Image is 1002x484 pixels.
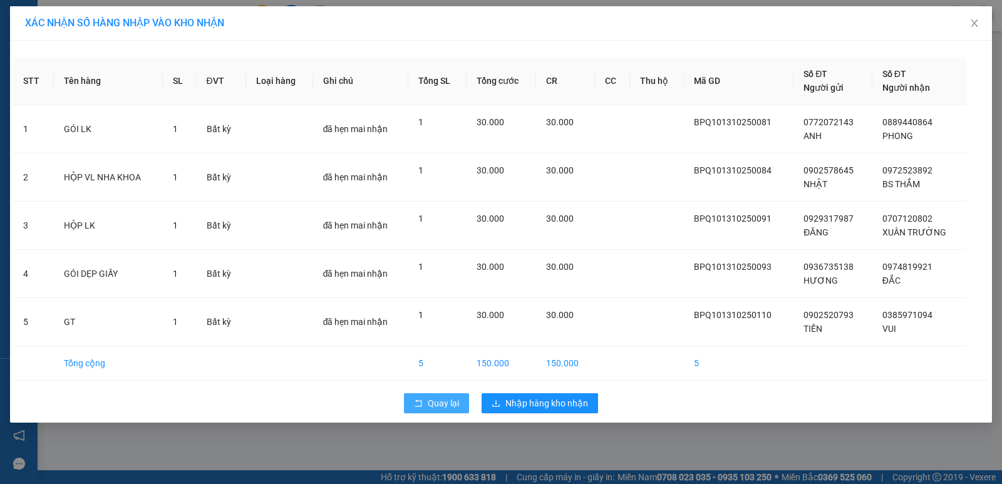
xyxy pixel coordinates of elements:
td: GÓI LK [54,105,163,153]
td: 4 [13,250,54,298]
span: Quay lại [428,396,459,410]
th: Tổng SL [408,57,467,105]
span: NHẬT [803,179,827,189]
span: ĐẮC [882,275,901,286]
span: 1 [418,165,423,175]
span: 30.000 [477,262,504,272]
th: CR [536,57,595,105]
span: BS THẮM [882,179,920,189]
span: 30.000 [546,214,574,224]
td: Bất kỳ [197,202,247,250]
span: rollback [414,399,423,409]
span: VUI [882,324,896,334]
span: Người nhận [882,83,930,93]
span: close [969,18,979,28]
td: 2 [13,153,54,202]
span: 1 [173,220,178,230]
span: 0889440864 [882,117,932,127]
span: đã hẹn mai nhận [323,172,388,182]
span: 30.000 [546,262,574,272]
span: BPQ101310250093 [694,262,772,272]
td: HỘP VL NHA KHOA [54,153,163,202]
span: BPQ101310250084 [694,165,772,175]
span: Nhập hàng kho nhận [505,396,588,410]
span: 0902578645 [803,165,854,175]
span: BPQ101310250110 [694,310,772,320]
span: BPQ101310250091 [694,214,772,224]
span: 0385971094 [882,310,932,320]
th: ĐVT [197,57,247,105]
td: Bất kỳ [197,105,247,153]
td: 150.000 [536,346,595,381]
span: 30.000 [477,117,504,127]
th: SL [163,57,197,105]
td: Bất kỳ [197,153,247,202]
span: 0772072143 [803,117,854,127]
td: 150.000 [467,346,536,381]
button: rollbackQuay lại [404,393,469,413]
span: 1 [173,317,178,327]
span: XÁC NHẬN SỐ HÀNG NHẬP VÀO KHO NHẬN [25,17,224,29]
span: 1 [173,124,178,134]
th: Thu hộ [630,57,684,105]
span: 30.000 [477,214,504,224]
span: 30.000 [477,165,504,175]
th: Loại hàng [246,57,312,105]
span: ANH [803,131,822,141]
span: 1 [418,214,423,224]
th: Mã GD [684,57,793,105]
td: Bất kỳ [197,250,247,298]
span: 30.000 [546,165,574,175]
span: XUÂN TRƯỜNG [882,227,946,237]
th: CC [595,57,630,105]
span: 0929317987 [803,214,854,224]
span: HƯƠNG [803,275,838,286]
span: 1 [418,310,423,320]
td: 3 [13,202,54,250]
span: đã hẹn mai nhận [323,124,388,134]
td: 5 [408,346,467,381]
span: 0936735138 [803,262,854,272]
span: Số ĐT [803,69,827,79]
span: 0974819921 [882,262,932,272]
span: 30.000 [477,310,504,320]
span: 0902520793 [803,310,854,320]
td: GÓI DẸP GIẤY [54,250,163,298]
span: 0972523892 [882,165,932,175]
td: 5 [13,298,54,346]
td: HỘP LK [54,202,163,250]
span: Số ĐT [882,69,906,79]
th: Ghi chú [313,57,408,105]
span: download [492,399,500,409]
button: Close [957,6,992,41]
span: PHONG [882,131,913,141]
td: 1 [13,105,54,153]
span: TIẾN [803,324,822,334]
td: 5 [684,346,793,381]
span: đã hẹn mai nhận [323,317,388,327]
span: 1 [418,117,423,127]
span: 1 [173,172,178,182]
th: Tổng cước [467,57,536,105]
span: đã hẹn mai nhận [323,269,388,279]
span: 1 [173,269,178,279]
span: 1 [418,262,423,272]
span: Người gửi [803,83,844,93]
td: Bất kỳ [197,298,247,346]
td: GT [54,298,163,346]
span: đã hẹn mai nhận [323,220,388,230]
span: ĐĂNG [803,227,828,237]
th: STT [13,57,54,105]
span: BPQ101310250081 [694,117,772,127]
button: downloadNhập hàng kho nhận [482,393,598,413]
td: Tổng cộng [54,346,163,381]
span: 30.000 [546,117,574,127]
span: 30.000 [546,310,574,320]
th: Tên hàng [54,57,163,105]
span: 0707120802 [882,214,932,224]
